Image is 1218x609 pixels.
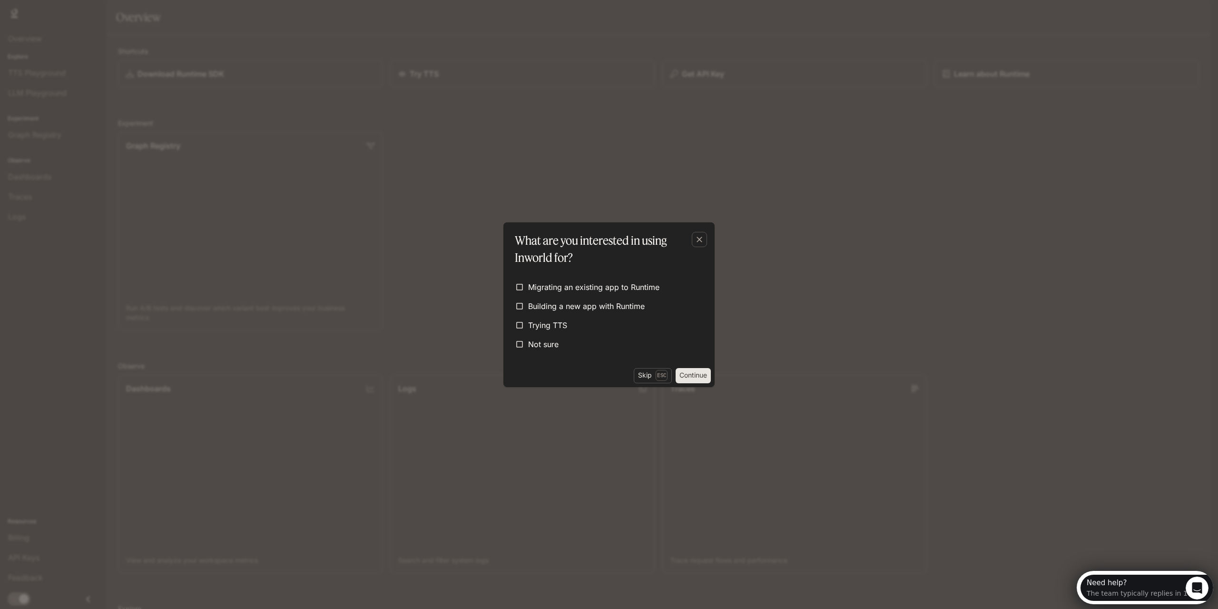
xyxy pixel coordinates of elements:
span: Not sure [528,339,559,350]
span: Migrating an existing app to Runtime [528,281,659,293]
button: Continue [676,368,711,383]
div: The team typically replies in 1d [10,16,115,26]
span: Building a new app with Runtime [528,300,645,312]
iframe: Intercom live chat [1186,577,1208,599]
div: Open Intercom Messenger [4,4,143,30]
div: Need help? [10,8,115,16]
span: Trying TTS [528,319,567,331]
p: Esc [656,370,668,380]
iframe: Intercom live chat discovery launcher [1077,571,1213,604]
p: What are you interested in using Inworld for? [515,232,699,266]
button: SkipEsc [634,368,672,383]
